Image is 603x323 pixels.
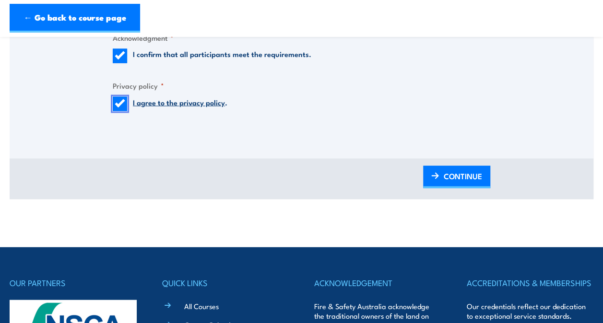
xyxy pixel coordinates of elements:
[184,301,219,311] a: All Courses
[467,276,594,289] h4: ACCREDITATIONS & MEMBERSHIPS
[10,276,137,289] h4: OUR PARTNERS
[113,32,174,43] legend: Acknowledgment
[444,163,482,189] span: CONTINUE
[314,276,441,289] h4: ACKNOWLEDGEMENT
[133,97,225,107] a: I agree to the privacy policy
[10,4,140,33] a: ← Go back to course page
[113,80,164,91] legend: Privacy policy
[162,276,289,289] h4: QUICK LINKS
[133,49,311,63] label: I confirm that all participants meet the requirements.
[423,166,490,188] a: CONTINUE
[467,301,594,321] p: Our credentials reflect our dedication to exceptional service standards.
[133,97,227,111] label: .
